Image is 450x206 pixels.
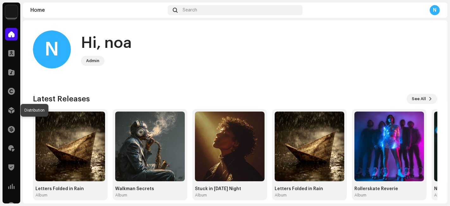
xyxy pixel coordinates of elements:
img: f5afa863-f235-4294-aa06-63de5952c68d [115,112,185,181]
div: Album [275,193,287,198]
div: N [33,30,71,68]
div: Home [30,8,165,13]
div: Rollerskate Reverie [354,186,424,191]
img: 830f0220-cf4c-4132-8c20-6f80d657af81 [275,112,344,181]
span: See All [412,93,426,105]
img: d4eda4b5-88c2-4644-a025-3ac8e61280b6 [354,112,424,181]
h3: Latest Releases [33,94,90,104]
div: Letters Folded in Rain [35,186,105,191]
div: Admin [86,57,99,65]
span: Search [183,8,197,13]
button: See All [407,94,437,104]
div: Album [354,193,366,198]
div: Album [115,193,127,198]
div: Letters Folded in Rain [275,186,344,191]
div: Hi, noa [81,33,132,53]
img: c1aec8e0-cc53-42f4-96df-0a0a8a61c953 [5,5,18,18]
img: 314ded27-1834-40c7-a262-d502ac24b2e9 [195,112,265,181]
div: N [430,5,440,15]
div: Album [195,193,207,198]
div: Album [434,193,446,198]
div: Walkman Secrets [115,186,185,191]
div: Stuck in [DATE] Night [195,186,265,191]
img: fd001f87-1ce8-489d-a3ec-91625fcaa371 [35,112,105,181]
div: Album [35,193,47,198]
